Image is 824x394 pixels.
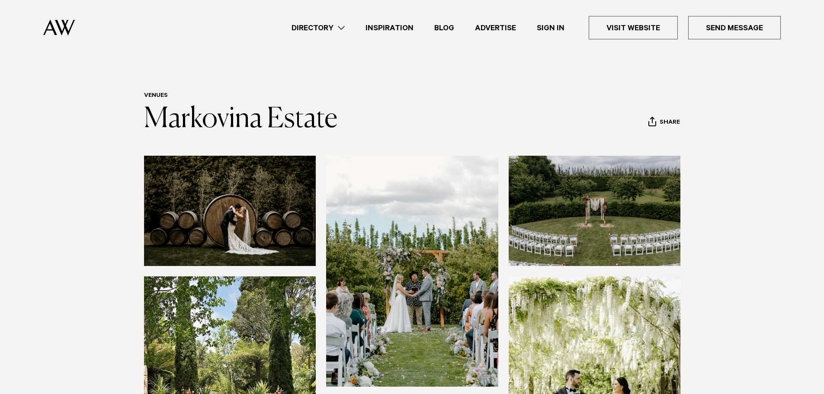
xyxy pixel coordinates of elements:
[144,93,168,99] a: Venues
[465,22,526,34] a: Advertise
[326,156,498,386] img: Ceremony styling at Markovina Estate
[281,22,355,34] a: Directory
[688,16,781,39] a: Send Message
[144,106,337,133] a: Markovina Estate
[424,22,465,34] a: Blog
[648,116,680,129] button: Share
[144,156,316,266] img: Wine barrels at Markovina Estate
[660,119,680,127] span: Share
[43,19,75,35] img: Auckland Weddings Logo
[589,16,678,39] a: Visit Website
[355,22,424,34] a: Inspiration
[526,22,575,34] a: Sign In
